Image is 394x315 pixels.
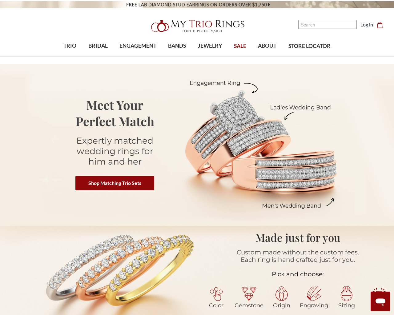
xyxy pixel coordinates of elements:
button: submenu toggle [67,56,73,57]
a: TRIO [58,36,82,56]
span: STORE LOCATOR [288,42,331,50]
span: Origin [273,302,290,309]
span: TRIO [63,42,76,50]
a: Log in [360,21,373,28]
a: Shop Matching Trio Sets [75,176,154,190]
img: My Trio Rings [148,16,246,36]
button: submenu toggle [95,56,101,57]
span: Color [209,302,223,309]
button: submenu toggle [207,56,213,57]
span: Sizing [338,302,355,309]
button: submenu toggle [135,56,141,57]
a: SALE [228,36,252,56]
span: ENGAGEMENT [119,42,156,50]
svg: cart.cart_preview [377,22,383,28]
span: Engraving [300,302,328,309]
a: ABOUT [252,36,282,56]
span: SALE [234,42,246,50]
span: BRIDAL [88,42,108,50]
a: BRIDAL [82,36,113,56]
h1: Made just for you [221,229,375,246]
a: Cart with 0 items [377,21,387,28]
span: ABOUT [258,42,276,50]
button: submenu toggle [174,56,180,57]
span: Gemstone [235,302,263,309]
button: submenu toggle [264,56,270,57]
span: BANDS [168,42,186,50]
a: STORE LOCATOR [283,36,336,56]
input: Search [298,20,357,29]
h1: Custom made without the custom fees. Each ring is hand crafted just for you. [202,249,394,263]
a: BANDS [162,36,192,56]
a: ENGAGEMENT [114,36,162,56]
span: JEWELRY [198,42,222,50]
span: Pick and choose: [272,270,324,278]
a: My Trio Rings [114,16,280,36]
a: JEWELRY [192,36,228,56]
